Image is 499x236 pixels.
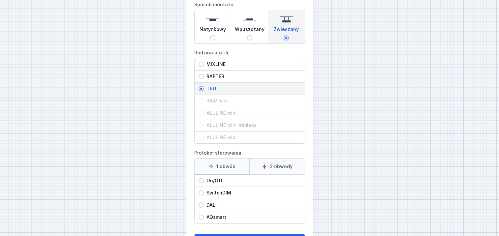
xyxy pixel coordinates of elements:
input: Natynkowy [210,35,215,41]
span: Natynkowy [200,26,226,35]
input: Wpuszczany [247,35,252,41]
input: RAFTER [199,74,204,79]
span: SwitchDIM [204,190,301,196]
span: DALI [204,202,301,208]
label: 1 obwód [195,159,250,174]
span: Zwieszany [274,26,299,35]
input: TRU [199,86,204,91]
input: DALI [199,202,204,208]
input: AQsmart [199,215,204,220]
span: TRU [204,85,301,92]
input: On/Off [199,178,204,183]
span: Wpuszczany [235,26,265,35]
span: RAFTER [204,73,301,80]
img: surface.svg [206,13,219,26]
input: MIXLINE [199,62,204,67]
input: Zwieszany [284,35,289,41]
label: Rodzina profili: [194,47,305,144]
label: 2 obwody [249,159,305,174]
input: SwitchDIM [199,190,204,195]
span: AQsmart [204,214,301,221]
img: suspended.svg [280,13,293,26]
span: On/Off [204,177,301,184]
img: recessed.svg [243,13,256,26]
span: MIXLINE [204,61,301,68]
label: Protokół sterowania: [194,148,305,223]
